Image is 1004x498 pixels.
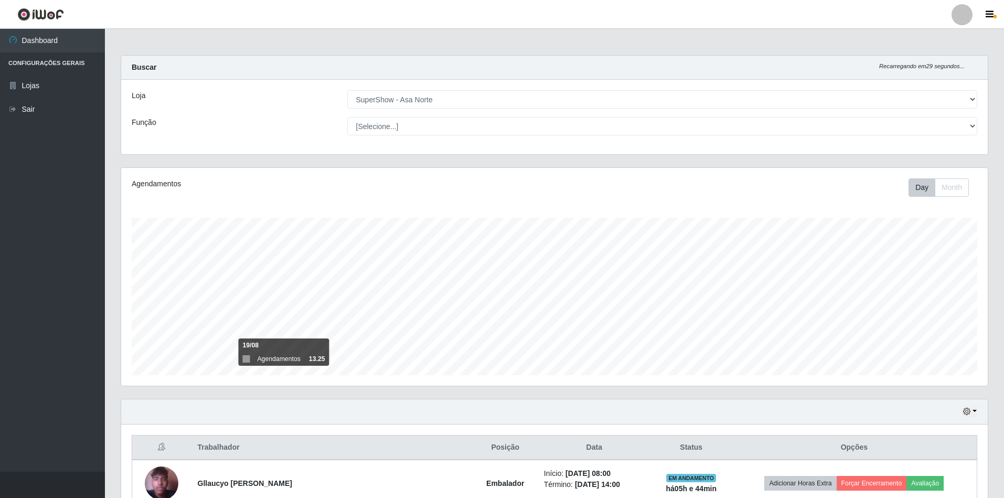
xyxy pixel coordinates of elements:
div: Toolbar with button groups [909,178,977,197]
div: First group [909,178,969,197]
li: Início: [544,468,645,479]
button: Day [909,178,935,197]
label: Loja [132,90,145,101]
li: Término: [544,479,645,490]
strong: Buscar [132,63,156,71]
button: Adicionar Horas Extra [764,476,836,491]
span: EM ANDAMENTO [666,474,716,482]
div: Agendamentos [132,178,475,189]
strong: Gllaucyo [PERSON_NAME] [198,479,292,488]
button: Month [935,178,969,197]
strong: há 05 h e 44 min [666,484,717,493]
time: [DATE] 14:00 [575,480,620,489]
button: Avaliação [906,476,944,491]
th: Opções [732,436,977,460]
img: CoreUI Logo [17,8,64,21]
th: Posição [473,436,538,460]
th: Trabalhador [191,436,473,460]
th: Status [651,436,732,460]
button: Forçar Encerramento [837,476,907,491]
i: Recarregando em 29 segundos... [879,63,965,69]
strong: Embalador [486,479,524,488]
label: Função [132,117,156,128]
time: [DATE] 08:00 [565,469,611,478]
th: Data [538,436,651,460]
